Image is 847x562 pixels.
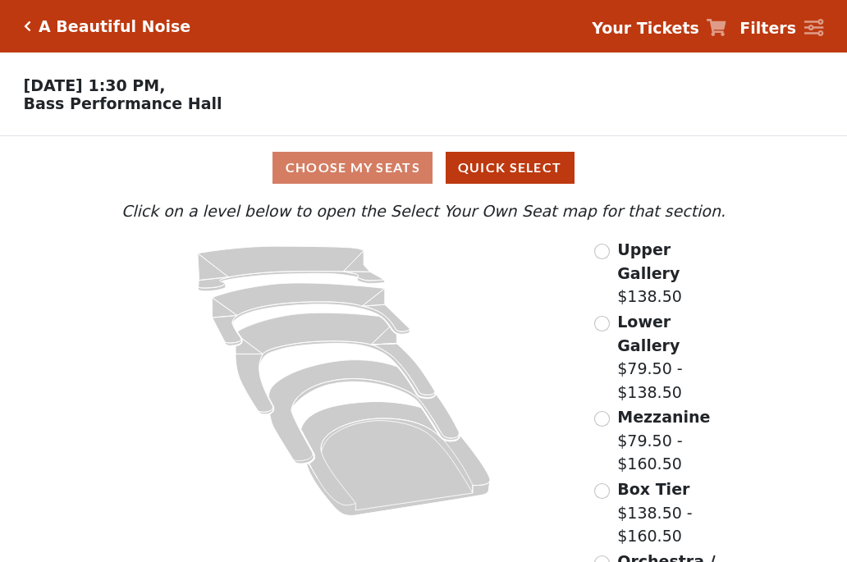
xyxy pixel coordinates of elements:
[301,402,491,516] path: Orchestra / Parterre Circle - Seats Available: 24
[592,16,726,40] a: Your Tickets
[739,16,823,40] a: Filters
[617,310,730,404] label: $79.50 - $138.50
[39,17,190,36] h5: A Beautiful Noise
[617,480,689,498] span: Box Tier
[617,240,680,282] span: Upper Gallery
[617,477,730,548] label: $138.50 - $160.50
[617,408,710,426] span: Mezzanine
[213,283,410,345] path: Lower Gallery - Seats Available: 14
[117,199,730,223] p: Click on a level below to open the Select Your Own Seat map for that section.
[446,152,575,184] button: Quick Select
[617,313,680,354] span: Lower Gallery
[24,21,31,32] a: Click here to go back to filters
[617,238,730,308] label: $138.50
[739,19,796,37] strong: Filters
[617,405,730,476] label: $79.50 - $160.50
[198,246,385,291] path: Upper Gallery - Seats Available: 262
[592,19,699,37] strong: Your Tickets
